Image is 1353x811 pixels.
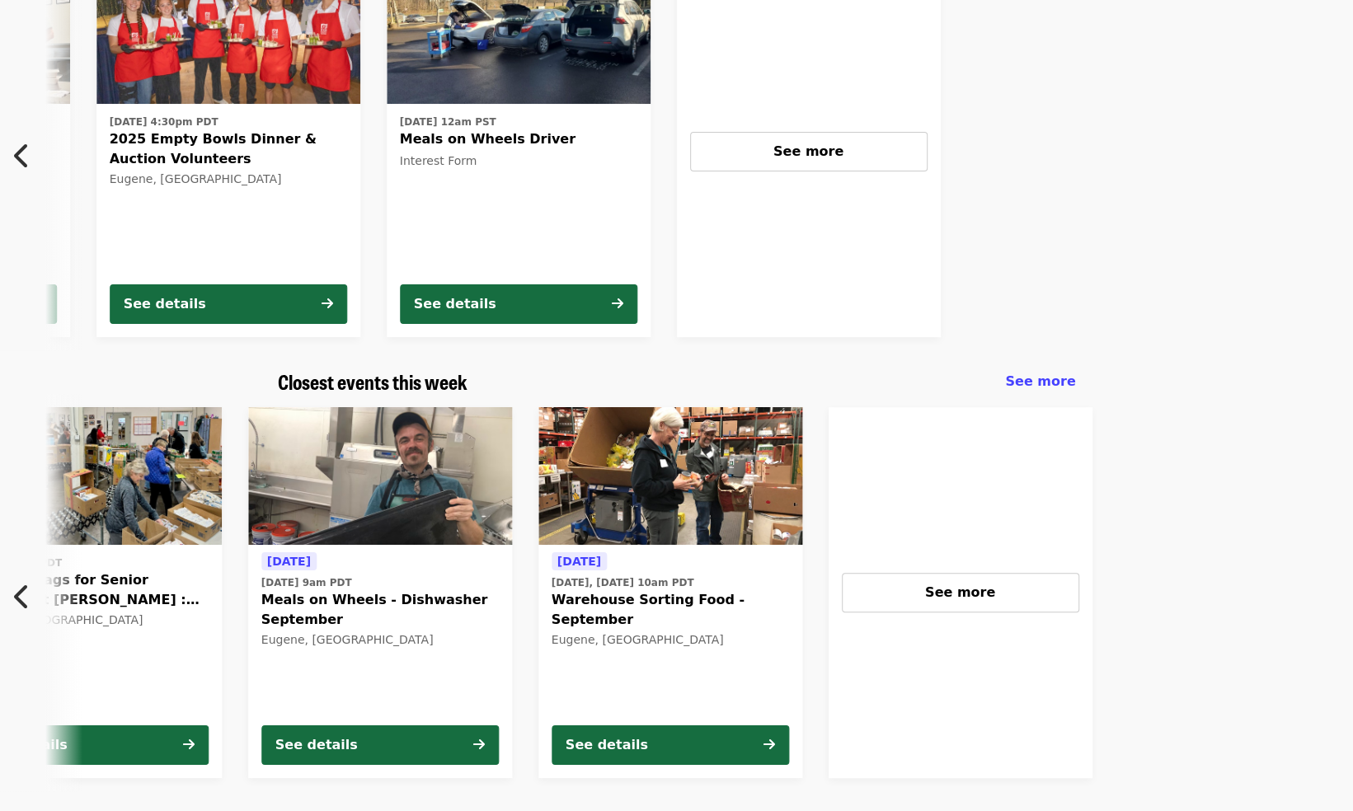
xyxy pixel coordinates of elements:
[552,633,789,647] div: Eugene, [GEOGRAPHIC_DATA]
[248,407,512,778] a: See details for "Meals on Wheels - Dishwasher September"
[552,575,694,590] time: [DATE], [DATE] 10am PDT
[400,115,496,129] time: [DATE] 12am PST
[400,154,477,167] span: Interest Form
[763,737,775,752] i: arrow-right icon
[110,284,347,324] button: See details
[552,725,789,765] button: See details
[414,294,496,314] div: See details
[612,296,623,312] i: arrow-right icon
[773,143,843,159] span: See more
[248,407,512,546] img: Meals on Wheels - Dishwasher September organized by FOOD For Lane County
[278,370,467,394] a: Closest events this week
[110,115,218,129] time: [DATE] 4:30pm PDT
[473,737,485,752] i: arrow-right icon
[1005,372,1075,391] a: See more
[400,129,637,149] span: Meals on Wheels Driver
[925,584,995,600] span: See more
[110,172,347,186] div: Eugene, [GEOGRAPHIC_DATA]
[275,735,358,755] div: See details
[183,737,195,752] i: arrow-right icon
[261,590,499,630] span: Meals on Wheels - Dishwasher September
[267,555,311,568] span: [DATE]
[14,581,31,612] i: chevron-left icon
[265,370,1089,394] div: Closest events this week
[278,367,467,396] span: Closest events this week
[14,140,31,171] i: chevron-left icon
[842,573,1079,612] button: See more
[322,296,333,312] i: arrow-right icon
[124,294,206,314] div: See details
[557,555,601,568] span: [DATE]
[829,407,1092,778] a: See more
[110,129,347,169] span: 2025 Empty Bowls Dinner & Auction Volunteers
[538,407,802,546] img: Warehouse Sorting Food - September organized by FOOD For Lane County
[538,407,802,778] a: See details for "Warehouse Sorting Food - September"
[400,284,637,324] button: See details
[552,590,789,630] span: Warehouse Sorting Food - September
[690,132,928,171] button: See more
[261,725,499,765] button: See details
[261,633,499,647] div: Eugene, [GEOGRAPHIC_DATA]
[566,735,648,755] div: See details
[261,575,352,590] time: [DATE] 9am PDT
[1005,373,1075,389] span: See more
